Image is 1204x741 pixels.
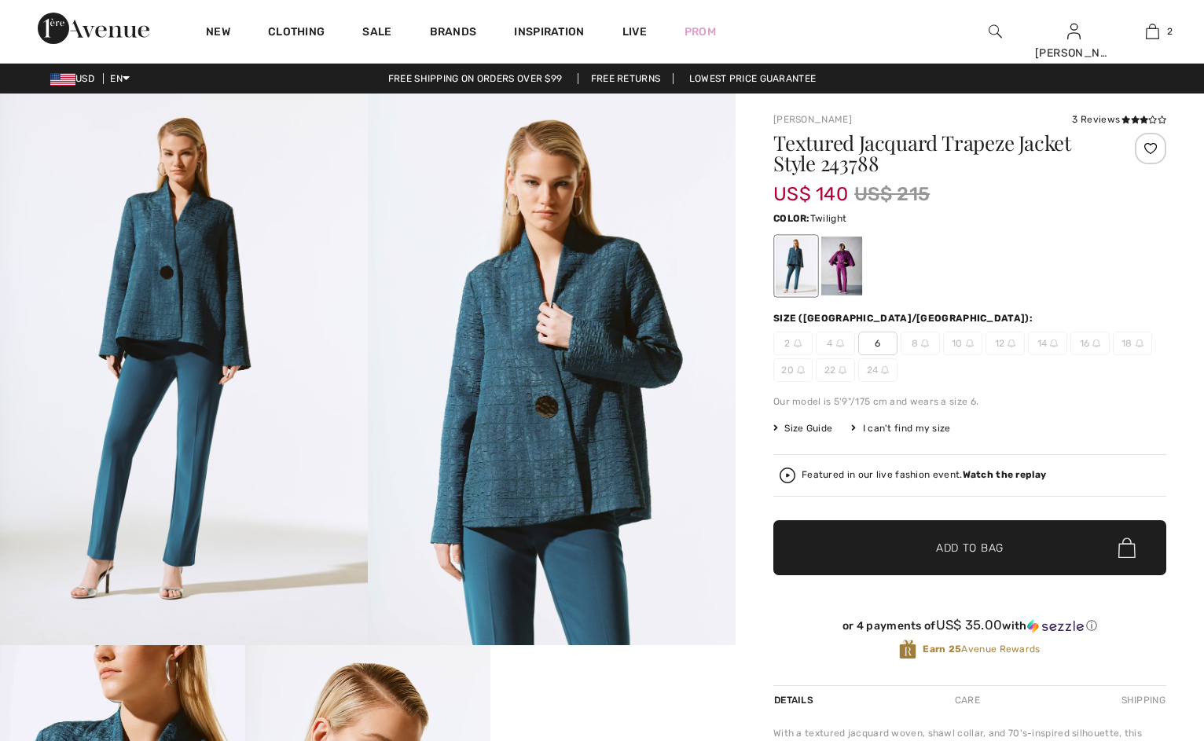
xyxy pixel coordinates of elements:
[773,618,1166,639] div: or 4 payments ofUS$ 35.00withSezzle Click to learn more about Sezzle
[1027,619,1084,633] img: Sezzle
[858,358,897,382] span: 24
[1067,22,1081,41] img: My Info
[797,366,805,374] img: ring-m.svg
[943,332,982,355] span: 10
[773,686,817,714] div: Details
[821,237,862,295] div: Empress
[1072,112,1166,127] div: 3 Reviews
[50,73,101,84] span: USD
[773,358,813,382] span: 20
[110,73,130,84] span: EN
[773,421,832,435] span: Size Guide
[1113,332,1152,355] span: 18
[802,470,1046,480] div: Featured in our live fashion event.
[966,339,974,347] img: ring-m.svg
[268,25,325,42] a: Clothing
[901,332,940,355] span: 8
[1146,22,1159,41] img: My Bag
[773,114,852,125] a: [PERSON_NAME]
[773,167,848,205] span: US$ 140
[854,180,930,208] span: US$ 215
[816,358,855,382] span: 22
[685,24,716,40] a: Prom
[1050,339,1058,347] img: ring-m.svg
[773,311,1036,325] div: Size ([GEOGRAPHIC_DATA]/[GEOGRAPHIC_DATA]):
[923,642,1040,656] span: Avenue Rewards
[839,366,846,374] img: ring-m.svg
[816,332,855,355] span: 4
[1092,339,1100,347] img: ring-m.svg
[773,394,1166,409] div: Our model is 5'9"/175 cm and wears a size 6.
[1114,22,1191,41] a: 2
[362,25,391,42] a: Sale
[989,22,1002,41] img: search the website
[514,25,584,42] span: Inspiration
[773,213,810,224] span: Color:
[773,618,1166,633] div: or 4 payments of with
[206,25,230,42] a: New
[851,421,950,435] div: I can't find my size
[677,73,829,84] a: Lowest Price Guarantee
[776,237,817,295] div: Twilight
[986,332,1025,355] span: 12
[773,133,1101,174] h1: Textured Jacquard Trapeze Jacket Style 243788
[1067,24,1081,39] a: Sign In
[963,469,1047,480] strong: Watch the replay
[1008,339,1015,347] img: ring-m.svg
[773,520,1166,575] button: Add to Bag
[578,73,674,84] a: Free Returns
[921,339,929,347] img: ring-m.svg
[50,73,75,86] img: US Dollar
[38,13,149,44] img: 1ère Avenue
[936,540,1004,556] span: Add to Bag
[622,24,647,40] a: Live
[810,213,846,224] span: Twilight
[942,686,993,714] div: Care
[773,332,813,355] span: 2
[376,73,575,84] a: Free shipping on orders over $99
[1118,537,1136,558] img: Bag.svg
[1136,339,1143,347] img: ring-m.svg
[836,339,844,347] img: ring-m.svg
[430,25,477,42] a: Brands
[1118,686,1166,714] div: Shipping
[794,339,802,347] img: ring-m.svg
[858,332,897,355] span: 6
[881,366,889,374] img: ring-m.svg
[1070,332,1110,355] span: 16
[780,468,795,483] img: Watch the replay
[368,94,736,645] img: Textured Jacquard Trapeze Jacket Style 243788. 2
[1167,24,1173,39] span: 2
[923,644,961,655] strong: Earn 25
[1028,332,1067,355] span: 14
[899,639,916,660] img: Avenue Rewards
[1035,45,1112,61] div: [PERSON_NAME]
[936,617,1003,633] span: US$ 35.00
